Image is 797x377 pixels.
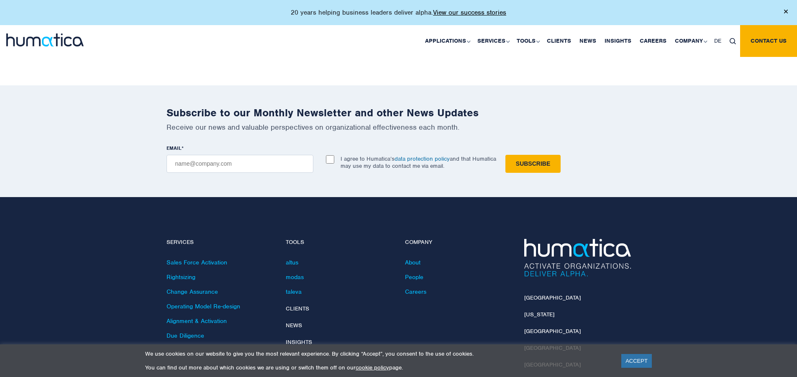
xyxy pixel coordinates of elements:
[145,364,611,371] p: You can find out more about which cookies we are using or switch them off on our page.
[356,364,389,371] a: cookie policy
[167,303,240,310] a: Operating Model Re-design
[167,288,218,295] a: Change Assurance
[286,259,298,266] a: altus
[405,288,426,295] a: Careers
[405,273,423,281] a: People
[6,33,84,46] img: logo
[505,155,561,173] input: Subscribe
[405,239,512,246] h4: Company
[167,273,195,281] a: Rightsizing
[740,25,797,57] a: Contact us
[167,106,631,119] h2: Subscribe to our Monthly Newsletter and other News Updates
[286,339,312,346] a: Insights
[167,145,182,151] span: EMAIL
[145,350,611,357] p: We use cookies on our website to give you the most relevant experience. By clicking “Accept”, you...
[286,288,302,295] a: taleva
[600,25,636,57] a: Insights
[341,155,496,169] p: I agree to Humatica’s and that Humatica may use my data to contact me via email.
[286,322,302,329] a: News
[524,294,581,301] a: [GEOGRAPHIC_DATA]
[513,25,543,57] a: Tools
[326,155,334,164] input: I agree to Humatica’sdata protection policyand that Humatica may use my data to contact me via em...
[167,332,204,339] a: Due Diligence
[286,305,309,312] a: Clients
[286,239,392,246] h4: Tools
[543,25,575,57] a: Clients
[167,317,227,325] a: Alignment & Activation
[167,259,227,266] a: Sales Force Activation
[714,37,721,44] span: DE
[286,273,304,281] a: modas
[473,25,513,57] a: Services
[167,123,631,132] p: Receive our news and valuable perspectives on organizational effectiveness each month.
[621,354,652,368] a: ACCEPT
[433,8,506,17] a: View our success stories
[421,25,473,57] a: Applications
[575,25,600,57] a: News
[671,25,710,57] a: Company
[710,25,725,57] a: DE
[730,38,736,44] img: search_icon
[524,311,554,318] a: [US_STATE]
[524,239,631,277] img: Humatica
[395,155,450,162] a: data protection policy
[291,8,506,17] p: 20 years helping business leaders deliver alpha.
[405,259,420,266] a: About
[167,155,313,173] input: name@company.com
[524,328,581,335] a: [GEOGRAPHIC_DATA]
[636,25,671,57] a: Careers
[167,239,273,246] h4: Services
